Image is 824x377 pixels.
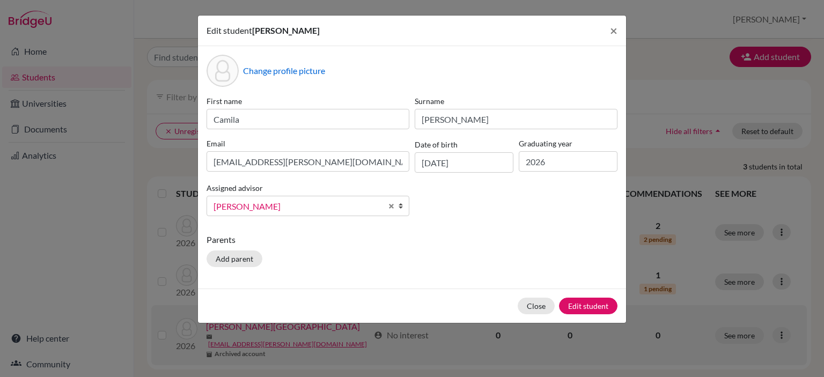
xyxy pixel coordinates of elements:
[559,298,617,314] button: Edit student
[207,55,239,87] div: Profile picture
[252,25,320,35] span: [PERSON_NAME]
[610,23,617,38] span: ×
[601,16,626,46] button: Close
[207,250,262,267] button: Add parent
[415,152,513,173] input: dd/mm/yyyy
[207,138,409,149] label: Email
[518,298,555,314] button: Close
[214,199,382,213] span: [PERSON_NAME]
[207,95,409,107] label: First name
[519,138,617,149] label: Graduating year
[415,95,617,107] label: Surname
[415,139,458,150] label: Date of birth
[207,25,252,35] span: Edit student
[207,233,617,246] p: Parents
[207,182,263,194] label: Assigned advisor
